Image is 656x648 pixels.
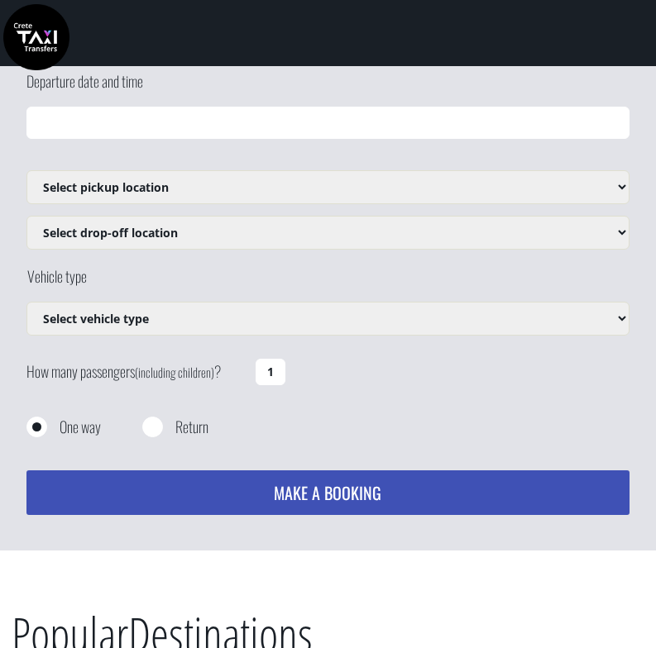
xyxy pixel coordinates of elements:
label: One way [60,417,101,437]
small: (including children) [135,363,214,381]
label: Departure date and time [26,71,143,107]
img: Crete Taxi Transfers | Safe Taxi Transfer Services from to Heraklion Airport, Chania Airport, Ret... [3,4,69,70]
label: Return [175,417,208,437]
a: Crete Taxi Transfers | Safe Taxi Transfer Services from to Heraklion Airport, Chania Airport, Ret... [3,26,69,44]
button: MAKE A BOOKING [26,470,630,515]
label: Vehicle type [26,266,87,302]
label: How many passengers ? [26,352,246,392]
